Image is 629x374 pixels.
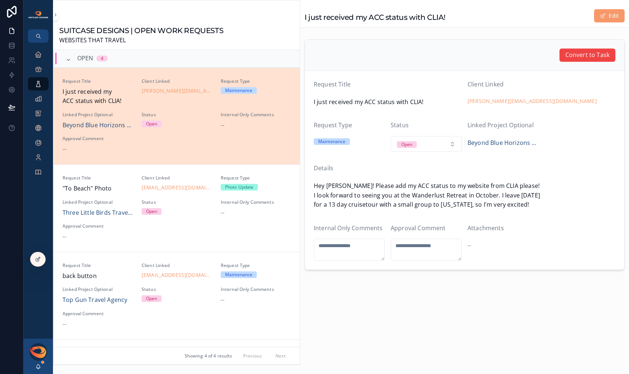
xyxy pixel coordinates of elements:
span: Request Type [221,175,291,181]
span: WEBSITES THAT TRAVEL [59,36,223,45]
span: Status [142,199,212,205]
span: Convert to Task [565,50,610,60]
div: scrollable content [24,43,53,188]
span: Showing 4 of 4 results [185,353,232,359]
span: Hey [PERSON_NAME]! Please add my ACC status to my website from CLIA please! I look forward to see... [314,181,615,210]
span: Linked Project Optional [63,112,133,118]
span: Attachments [468,224,504,232]
button: Edit [594,9,625,22]
span: Request Title [63,175,133,181]
span: I just received my ACC status with CLIA! [63,87,133,106]
span: Client Linked [142,263,212,268]
div: Maintenance [225,87,252,94]
span: Details [314,164,333,172]
a: Beyond Blue Horizons Travel [63,121,133,130]
span: Request Type [314,121,352,129]
span: Request Title [63,78,133,84]
a: [EMAIL_ADDRESS][DOMAIN_NAME] [142,184,212,191]
a: [EMAIL_ADDRESS][DOMAIN_NAME] [142,271,212,279]
span: -- [63,145,66,154]
span: Request Title [63,263,133,268]
a: Beyond Blue Horizons Travel [468,138,539,148]
span: Approval Comment [63,311,133,317]
a: [PERSON_NAME][EMAIL_ADDRESS][DOMAIN_NAME] [142,87,212,95]
span: Internal Only Comments [221,199,291,205]
div: Maintenance [225,271,252,278]
span: Approval Comment [391,224,446,232]
div: Open [146,295,157,302]
h1: I just received my ACC status with CLIA! [305,12,445,22]
button: Convert to Task [559,49,615,62]
div: Open [401,141,412,148]
span: Approval Comment [63,136,133,142]
span: -- [63,232,66,242]
h1: SUITCASE DESIGNS | OPEN WORK REQUESTS [59,25,223,36]
span: "To Beach" Photo [63,184,133,193]
a: Request TitleI just received my ACC status with CLIA!Client Linked[PERSON_NAME][EMAIL_ADDRESS][DO... [54,68,300,164]
span: Client Linked [142,78,212,84]
span: -- [63,320,66,329]
div: 4 [101,56,103,61]
span: -- [221,121,224,130]
span: Linked Project Optional [468,121,534,129]
button: Select Button [391,136,462,152]
a: Request Title"To Beach" PhotoClient Linked[EMAIL_ADDRESS][DOMAIN_NAME]Request TypePhoto UpdateLin... [54,164,300,252]
span: Internal Only Comments [221,286,291,292]
img: App logo [28,11,49,19]
a: Top Gun Travel Agency [63,295,127,305]
div: Maintenance [318,138,345,145]
span: -- [221,208,224,218]
span: Internal Only Comments [314,224,383,232]
span: Client Linked [468,80,504,88]
span: Status [142,112,212,118]
div: Photo Update [225,184,253,190]
span: I just received my ACC status with CLIA! [314,97,462,107]
span: Approval Comment [63,223,133,229]
span: Linked Project Optional [63,286,133,292]
span: Request Type [221,78,291,84]
a: Request Titleback buttonClient Linked[EMAIL_ADDRESS][DOMAIN_NAME]Request TypeMaintenanceLinked Pr... [54,252,300,339]
span: Internal Only Comments [221,112,291,118]
div: Open [146,121,157,127]
span: Linked Project Optional [63,199,133,205]
span: -- [468,241,471,250]
span: back button [63,271,133,281]
span: Request Type [221,263,291,268]
span: Status [391,121,409,129]
span: Request Title [314,80,351,88]
a: [PERSON_NAME][EMAIL_ADDRESS][DOMAIN_NAME] [468,97,597,105]
a: Three Little Birds Travel Agency [63,208,133,218]
span: OPEN [77,54,93,63]
span: Status [142,286,212,292]
span: Client Linked [142,175,212,181]
span: -- [221,295,224,305]
div: Open [146,208,157,215]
